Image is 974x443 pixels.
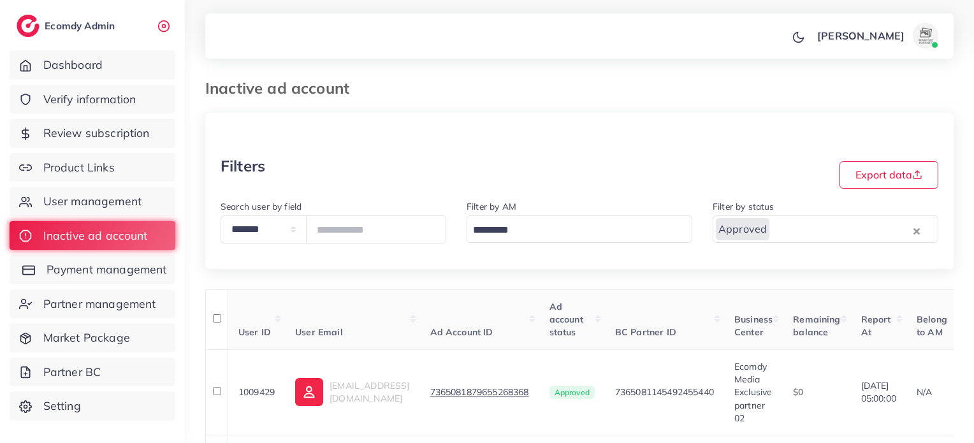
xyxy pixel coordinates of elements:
[10,323,175,352] a: Market Package
[549,386,595,400] span: Approved
[430,326,493,338] span: Ad Account ID
[17,15,40,37] img: logo
[469,221,676,240] input: Search for option
[771,221,910,240] input: Search for option
[10,391,175,421] a: Setting
[793,314,840,338] span: Remaining balance
[615,386,714,398] span: 7365081145492455440
[330,380,409,404] span: [EMAIL_ADDRESS][DOMAIN_NAME]
[817,28,905,43] p: [PERSON_NAME]
[43,159,115,176] span: Product Links
[295,326,343,338] span: User Email
[917,386,932,398] span: N/A
[43,296,156,312] span: Partner management
[10,153,175,182] a: Product Links
[793,386,840,398] div: $0
[221,200,302,213] label: Search user by field
[861,379,896,405] span: [DATE] 05:00:00
[855,168,922,181] span: Export data
[734,314,773,338] span: Business Center
[430,386,529,398] a: 7365081879655268368
[716,218,769,240] span: Approved
[10,358,175,387] a: Partner BC
[205,79,360,98] h3: Inactive ad account
[10,50,175,80] a: Dashboard
[17,15,118,37] a: logoEcomdy Admin
[913,23,938,48] img: avatar
[840,161,938,189] button: Export data
[43,57,103,73] span: Dashboard
[467,215,692,243] div: Search for option
[615,326,676,338] span: BC Partner ID
[10,187,175,216] a: User management
[43,228,148,244] span: Inactive ad account
[45,20,118,32] h2: Ecomdy Admin
[43,398,81,414] span: Setting
[238,386,275,398] span: 1009429
[861,314,891,338] span: Report At
[10,221,175,251] a: Inactive ad account
[10,289,175,319] a: Partner management
[549,301,583,338] span: Ad account status
[713,215,938,243] div: Search for option
[295,378,323,406] img: ic-user-info.36bf1079.svg
[917,314,947,338] span: Belong to AM
[713,200,774,213] label: Filter by status
[43,364,101,381] span: Partner BC
[10,255,175,284] a: Payment management
[43,125,150,142] span: Review subscription
[913,223,920,238] button: Clear Selected
[734,361,772,424] span: Ecomdy Media Exclusive partner 02
[43,330,130,346] span: Market Package
[221,157,265,175] h3: Filters
[295,378,409,406] a: [EMAIL_ADDRESS][DOMAIN_NAME]
[10,85,175,114] a: Verify information
[810,23,943,48] a: [PERSON_NAME]avatar
[43,193,142,210] span: User management
[238,326,271,338] span: User ID
[467,200,516,213] label: Filter by AM
[43,91,136,108] span: Verify information
[47,261,167,278] span: Payment management
[10,119,175,148] a: Review subscription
